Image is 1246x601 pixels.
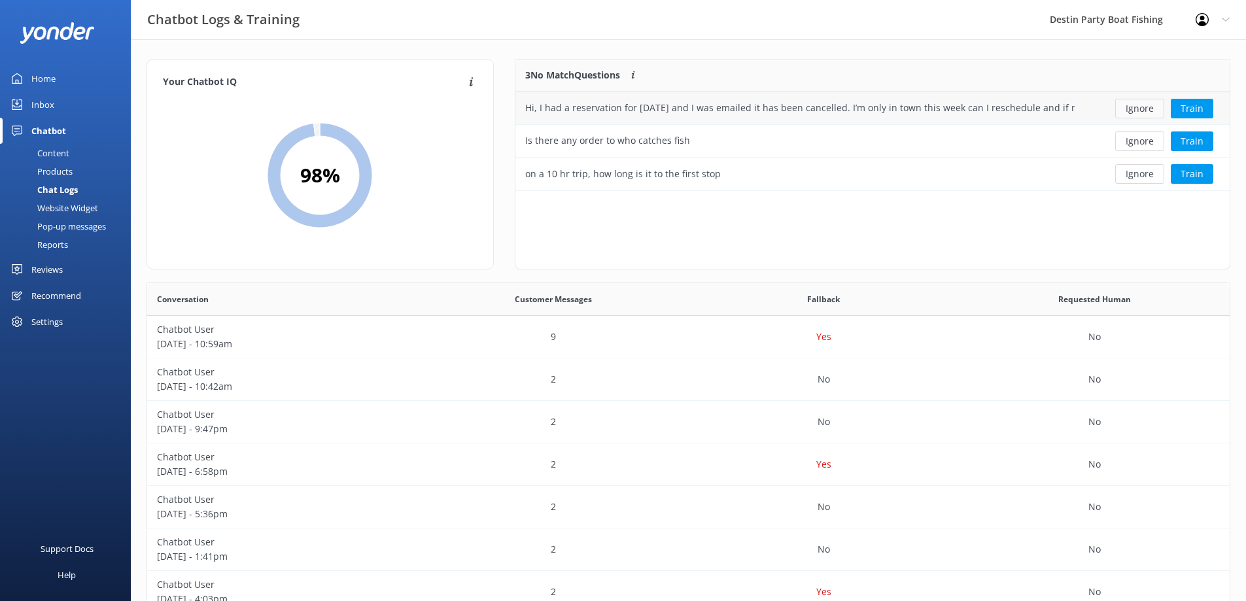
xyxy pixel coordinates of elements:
p: [DATE] - 9:47pm [157,422,408,436]
p: No [1088,585,1101,599]
div: Pop-up messages [8,217,106,235]
p: No [1088,372,1101,386]
span: Customer Messages [515,293,592,305]
div: Home [31,65,56,92]
p: 2 [551,585,556,599]
a: Chat Logs [8,180,131,199]
div: row [515,158,1230,190]
button: Ignore [1115,164,1164,184]
a: Reports [8,235,131,254]
p: Yes [816,330,831,344]
p: [DATE] - 10:42am [157,379,408,394]
p: No [818,415,830,429]
p: Chatbot User [157,577,408,592]
button: Train [1171,131,1213,151]
div: Help [58,562,76,588]
button: Ignore [1115,131,1164,151]
p: No [818,500,830,514]
div: Is there any order to who catches fish [525,133,690,148]
div: grid [515,92,1230,190]
img: yonder-white-logo.png [20,22,95,44]
div: Reviews [31,256,63,283]
div: Content [8,144,69,162]
p: Yes [816,457,831,472]
p: Chatbot User [157,407,408,422]
p: Chatbot User [157,365,408,379]
div: Website Widget [8,199,98,217]
p: No [1088,330,1101,344]
div: Chatbot [31,118,66,144]
p: 9 [551,330,556,344]
p: 2 [551,415,556,429]
p: [DATE] - 1:41pm [157,549,408,564]
p: No [1088,500,1101,514]
div: Recommend [31,283,81,309]
a: Content [8,144,131,162]
div: Reports [8,235,68,254]
span: Requested Human [1058,293,1131,305]
div: row [147,443,1230,486]
div: row [147,358,1230,401]
div: row [515,125,1230,158]
p: Chatbot User [157,535,408,549]
p: 2 [551,542,556,557]
p: No [818,542,830,557]
div: Chat Logs [8,180,78,199]
h3: Chatbot Logs & Training [147,9,300,30]
div: Products [8,162,73,180]
h2: 98 % [300,160,340,191]
div: Support Docs [41,536,94,562]
div: Inbox [31,92,54,118]
div: row [147,486,1230,528]
p: 3 No Match Questions [525,68,620,82]
p: Chatbot User [157,492,408,507]
div: row [147,316,1230,358]
div: on a 10 hr trip, how long is it to the first stop [525,167,721,181]
span: Fallback [807,293,840,305]
button: Train [1171,99,1213,118]
a: Website Widget [8,199,131,217]
p: No [818,372,830,386]
p: 2 [551,372,556,386]
p: 2 [551,500,556,514]
span: Conversation [157,293,209,305]
button: Ignore [1115,99,1164,118]
button: Train [1171,164,1213,184]
div: Hi, I had a reservation for [DATE] and I was emailed it has been cancelled. I’m only in town this... [525,101,1075,115]
p: [DATE] - 6:58pm [157,464,408,479]
div: Settings [31,309,63,335]
div: row [147,528,1230,571]
div: row [515,92,1230,125]
p: Chatbot User [157,322,408,337]
p: 2 [551,457,556,472]
div: row [147,401,1230,443]
h4: Your Chatbot IQ [163,75,465,90]
p: No [1088,415,1101,429]
p: No [1088,542,1101,557]
p: No [1088,457,1101,472]
a: Pop-up messages [8,217,131,235]
a: Products [8,162,131,180]
p: Yes [816,585,831,599]
p: Chatbot User [157,450,408,464]
p: [DATE] - 5:36pm [157,507,408,521]
p: [DATE] - 10:59am [157,337,408,351]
